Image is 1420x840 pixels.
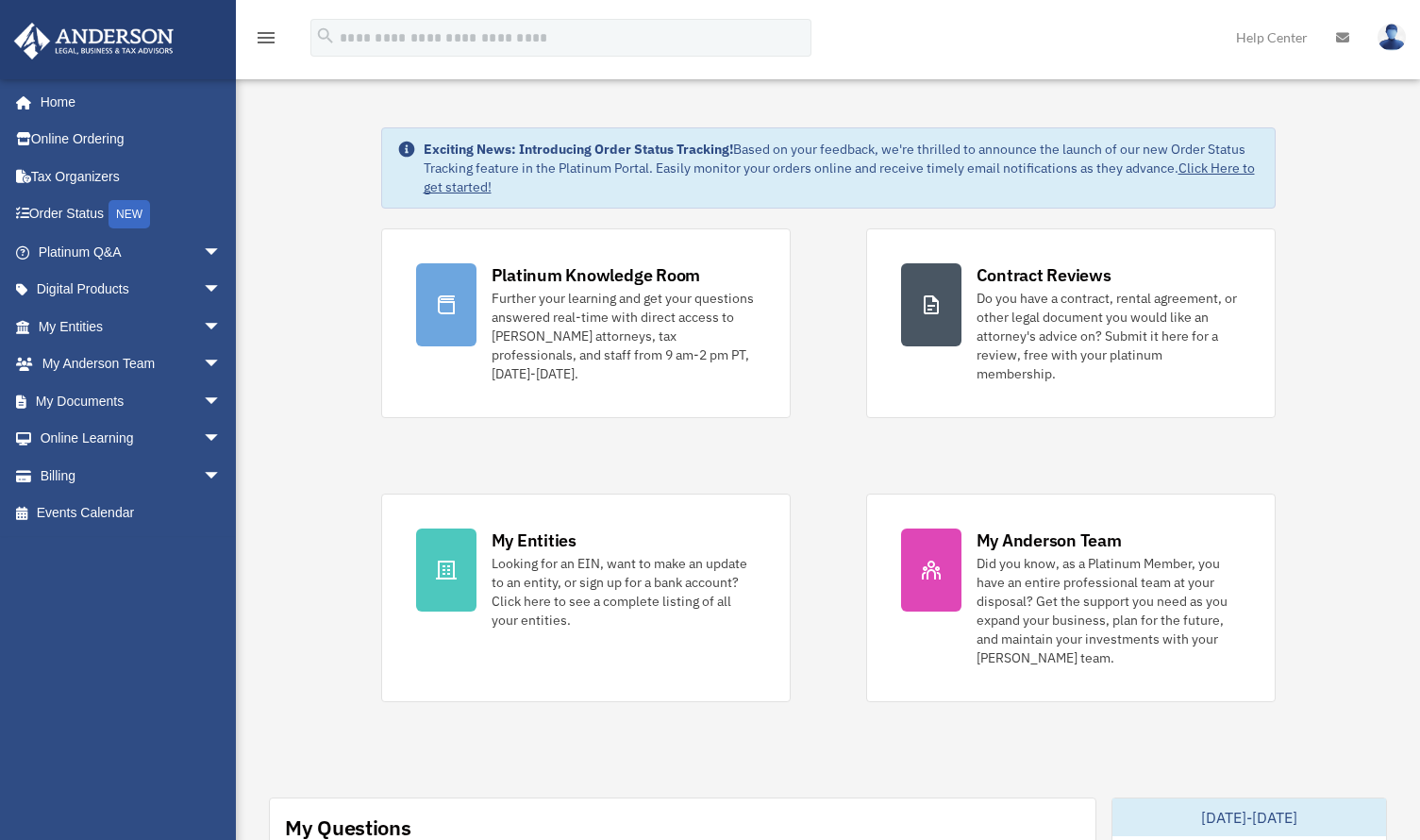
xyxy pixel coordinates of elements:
div: Based on your feedback, we're thrilled to announce the launch of our new Order Status Tracking fe... [424,140,1260,196]
div: My Anderson Team [977,529,1122,552]
a: My Entities Looking for an EIN, want to make an update to an entity, or sign up for a bank accoun... [381,494,791,702]
a: Platinum Knowledge Room Further your learning and get your questions answered real-time with dire... [381,228,791,418]
a: Click Here to get started! [424,160,1255,195]
a: Order StatusNEW [13,195,250,234]
img: User Pic [1378,24,1406,51]
div: Do you have a contract, rental agreement, or other legal document you would like an attorney's ad... [977,289,1241,383]
span: arrow_drop_down [203,271,241,310]
a: Billingarrow_drop_down [13,457,250,495]
div: My Entities [492,529,576,552]
img: Anderson Advisors Platinum Portal [8,23,179,59]
a: menu [255,33,277,49]
div: Looking for an EIN, want to make an update to an entity, or sign up for a bank account? Click her... [492,554,756,630]
a: Online Learningarrow_drop_down [13,420,250,458]
div: Did you know, as a Platinum Member, you have an entire professional team at your disposal? Get th... [977,554,1241,667]
a: My Anderson Team Did you know, as a Platinum Member, you have an entire professional team at your... [866,494,1276,702]
div: [DATE]-[DATE] [1112,798,1386,836]
div: NEW [109,200,150,228]
span: arrow_drop_down [203,457,241,496]
a: Home [13,83,241,121]
a: Events Calendar [13,495,250,532]
div: Further your learning and get your questions answered real-time with direct access to [PERSON_NAM... [492,289,756,383]
a: Tax Organizers [13,158,250,195]
a: Digital Productsarrow_drop_down [13,271,250,309]
i: menu [255,26,277,49]
span: arrow_drop_down [203,233,241,272]
span: arrow_drop_down [203,308,241,346]
a: Platinum Q&Aarrow_drop_down [13,233,250,271]
a: My Anderson Teamarrow_drop_down [13,345,250,383]
a: My Entitiesarrow_drop_down [13,308,250,345]
a: Online Ordering [13,121,250,159]
a: My Documentsarrow_drop_down [13,382,250,420]
span: arrow_drop_down [203,345,241,384]
strong: Exciting News: Introducing Order Status Tracking! [424,141,733,158]
div: Contract Reviews [977,263,1111,287]
div: Platinum Knowledge Room [492,263,701,287]
i: search [315,25,336,46]
span: arrow_drop_down [203,420,241,459]
a: Contract Reviews Do you have a contract, rental agreement, or other legal document you would like... [866,228,1276,418]
span: arrow_drop_down [203,382,241,421]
